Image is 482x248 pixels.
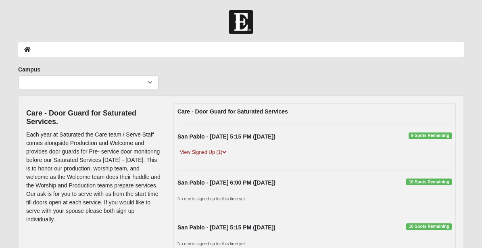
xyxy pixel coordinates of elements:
[177,179,275,186] strong: San Pablo - [DATE] 6:00 PM ([DATE])
[18,65,40,74] label: Campus
[177,108,288,115] strong: Care - Door Guard for Saturated Services
[177,133,275,140] strong: San Pablo - [DATE] 5:15 PM ([DATE])
[177,241,246,246] small: No one is signed up for this time yet.
[26,130,161,224] p: Each year at Saturated the Care team / Serve Staff comes alongside Production and Welcome and pro...
[406,223,452,230] span: 10 Spots Remaining
[406,179,452,185] span: 10 Spots Remaining
[177,196,246,201] small: No one is signed up for this time yet.
[409,132,452,139] span: 9 Spots Remaining
[229,10,253,34] img: Church of Eleven22 Logo
[26,109,161,126] h4: Care - Door Guard for Saturated Services.
[177,224,275,231] strong: San Pablo - [DATE] 5:15 PM ([DATE])
[177,148,229,157] a: View Signed Up (1)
